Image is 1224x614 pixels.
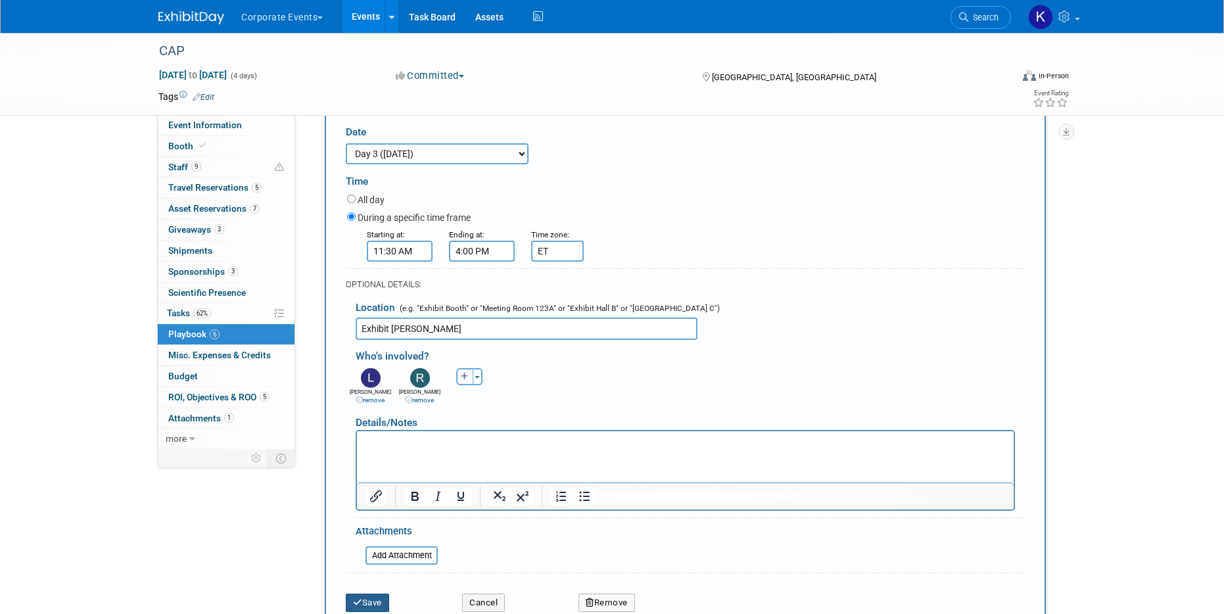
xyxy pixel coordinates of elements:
span: to [187,70,199,80]
button: Save [346,594,389,612]
a: Misc. Expenses & Credits [158,345,294,366]
button: Bold [404,487,426,506]
a: remove [356,396,385,404]
span: Search [968,12,999,22]
span: Potential Scheduling Conflict -- at least one attendee is tagged in another overlapping event. [275,162,284,174]
span: Tasks [167,308,211,318]
span: Shipments [168,245,212,256]
span: 5 [252,183,262,193]
button: Cancel [462,594,505,612]
a: ROI, Objectives & ROO5 [158,387,294,408]
button: Underline [450,487,472,506]
span: Playbook [168,329,220,339]
img: ExhibitDay [158,11,224,24]
a: more [158,429,294,449]
span: Asset Reservations [168,203,260,214]
div: Event Format [933,68,1069,88]
span: 3 [214,224,224,234]
span: Scientific Presence [168,287,246,298]
button: Numbered list [550,487,573,506]
span: Misc. Expenses & Credits [168,350,271,360]
i: Booth reservation complete [199,142,206,149]
a: Search [951,6,1011,29]
td: Tags [158,90,214,103]
button: Remove [578,594,635,612]
a: Travel Reservations5 [158,177,294,198]
a: Playbook6 [158,324,294,344]
button: Insert/edit link [365,487,387,506]
span: 6 [210,329,220,339]
iframe: Rich Text Area [357,431,1014,483]
button: Committed [391,69,469,83]
button: Superscript [511,487,534,506]
div: Date [346,115,617,143]
span: Attachments [168,413,234,423]
span: (4 days) [229,72,257,80]
span: Sponsorships [168,266,238,277]
button: Bullet list [573,487,596,506]
td: Personalize Event Tab Strip [245,450,268,467]
div: [PERSON_NAME] [398,388,441,405]
span: 5 [260,392,270,402]
span: Budget [168,371,198,381]
a: Booth [158,136,294,156]
a: Attachments1 [158,408,294,429]
span: [DATE] [DATE] [158,69,227,81]
a: Edit [193,93,214,102]
a: Sponsorships3 [158,262,294,282]
span: 9 [191,162,201,172]
a: Scientific Presence [158,283,294,303]
div: In-Person [1038,71,1069,81]
span: Booth [168,141,208,151]
span: Giveaways [168,224,224,235]
span: more [166,433,187,444]
span: 1 [224,413,234,423]
span: (e.g. "Exhibit Booth" or "Meeting Room 123A" or "Exhibit Hall B" or "[GEOGRAPHIC_DATA] C") [397,304,720,313]
img: R.jpg [410,368,430,388]
div: Attachments [356,525,438,542]
div: Time [346,164,1025,192]
a: Tasks62% [158,303,294,323]
input: End Time [449,241,515,262]
div: Details/Notes [356,406,1015,430]
a: Shipments [158,241,294,261]
label: During a specific time frame [358,211,471,224]
small: Time zone: [531,230,569,239]
img: Keirsten Davis [1028,5,1053,30]
div: Who's involved? [356,343,1025,365]
small: Starting at: [367,230,405,239]
span: 62% [193,308,211,318]
button: Italic [427,487,449,506]
span: Event Information [168,120,242,130]
span: Travel Reservations [168,182,262,193]
a: remove [406,396,434,404]
small: Ending at: [449,230,484,239]
span: Location [356,302,395,314]
a: Event Information [158,115,294,135]
div: [PERSON_NAME] [349,388,392,405]
a: Asset Reservations7 [158,199,294,219]
button: Subscript [488,487,511,506]
span: ROI, Objectives & ROO [168,392,270,402]
span: [GEOGRAPHIC_DATA], [GEOGRAPHIC_DATA] [712,72,876,82]
div: Event Rating [1033,90,1068,97]
a: Budget [158,366,294,387]
div: CAP [154,39,991,63]
input: Start Time [367,241,433,262]
label: All day [358,193,385,206]
span: Staff [168,162,201,172]
img: Format-Inperson.png [1023,70,1036,81]
a: Giveaways3 [158,220,294,240]
img: L.jpg [361,368,381,388]
span: 7 [250,204,260,214]
a: Staff9 [158,157,294,177]
td: Toggle Event Tabs [268,450,295,467]
span: 3 [228,266,238,276]
div: OPTIONAL DETAILS: [346,279,1025,291]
